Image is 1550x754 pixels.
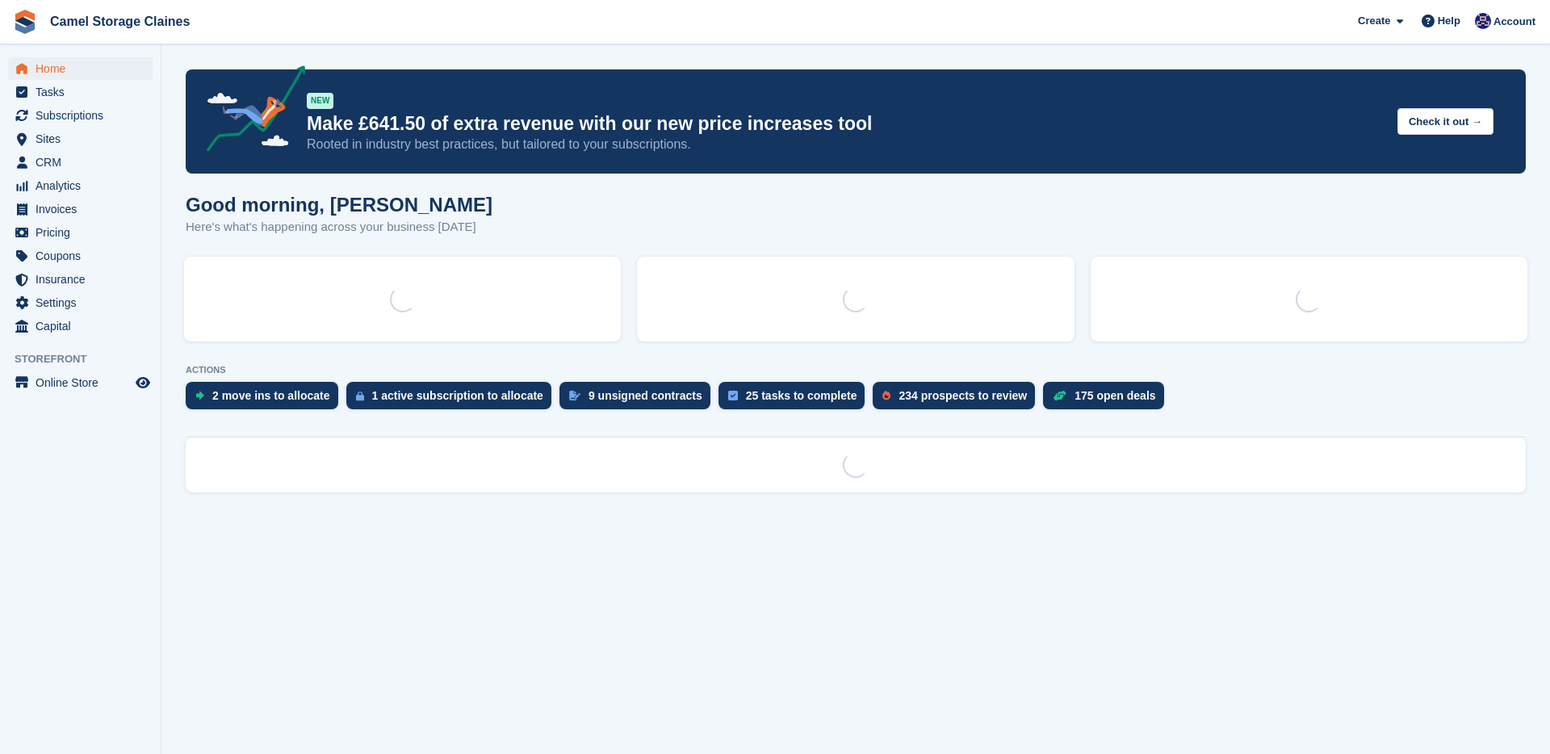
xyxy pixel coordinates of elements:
[186,218,492,237] p: Here's what's happening across your business [DATE]
[36,245,132,267] span: Coupons
[36,221,132,244] span: Pricing
[212,389,330,402] div: 2 move ins to allocate
[193,65,306,157] img: price-adjustments-announcement-icon-8257ccfd72463d97f412b2fc003d46551f7dbcb40ab6d574587a9cd5c0d94...
[186,382,346,417] a: 2 move ins to allocate
[1475,13,1491,29] img: Rod
[1397,108,1493,135] button: Check it out →
[8,268,153,291] a: menu
[36,291,132,314] span: Settings
[36,198,132,220] span: Invoices
[8,245,153,267] a: menu
[356,391,364,401] img: active_subscription_to_allocate_icon-d502201f5373d7db506a760aba3b589e785aa758c864c3986d89f69b8ff3...
[746,389,857,402] div: 25 tasks to complete
[36,315,132,337] span: Capital
[186,194,492,216] h1: Good morning, [PERSON_NAME]
[589,389,702,402] div: 9 unsigned contracts
[307,112,1385,136] p: Make £641.50 of extra revenue with our new price increases tool
[728,391,738,400] img: task-75834270c22a3079a89374b754ae025e5fb1db73e45f91037f5363f120a921f8.svg
[1053,390,1066,401] img: deal-1b604bf984904fb50ccaf53a9ad4b4a5d6e5aea283cecdc64d6e3604feb123c2.svg
[8,104,153,127] a: menu
[15,351,161,367] span: Storefront
[133,373,153,392] a: Preview store
[569,391,580,400] img: contract_signature_icon-13c848040528278c33f63329250d36e43548de30e8caae1d1a13099fd9432cc5.svg
[1438,13,1460,29] span: Help
[36,151,132,174] span: CRM
[718,382,873,417] a: 25 tasks to complete
[36,57,132,80] span: Home
[195,391,204,400] img: move_ins_to_allocate_icon-fdf77a2bb77ea45bf5b3d319d69a93e2d87916cf1d5bf7949dd705db3b84f3ca.svg
[186,365,1526,375] p: ACTIONS
[8,81,153,103] a: menu
[307,93,333,109] div: NEW
[346,382,559,417] a: 1 active subscription to allocate
[13,10,37,34] img: stora-icon-8386f47178a22dfd0bd8f6a31ec36ba5ce8667c1dd55bd0f319d3a0aa187defe.svg
[8,315,153,337] a: menu
[8,198,153,220] a: menu
[36,174,132,197] span: Analytics
[873,382,1043,417] a: 234 prospects to review
[8,128,153,150] a: menu
[8,57,153,80] a: menu
[1493,14,1535,30] span: Account
[559,382,718,417] a: 9 unsigned contracts
[899,389,1027,402] div: 234 prospects to review
[1043,382,1171,417] a: 175 open deals
[36,81,132,103] span: Tasks
[1075,389,1155,402] div: 175 open deals
[8,291,153,314] a: menu
[36,268,132,291] span: Insurance
[882,391,890,400] img: prospect-51fa495bee0391a8d652442698ab0144808aea92771e9ea1ae160a38d050c398.svg
[8,371,153,394] a: menu
[36,371,132,394] span: Online Store
[307,136,1385,153] p: Rooted in industry best practices, but tailored to your subscriptions.
[1358,13,1390,29] span: Create
[8,151,153,174] a: menu
[8,221,153,244] a: menu
[36,128,132,150] span: Sites
[372,389,543,402] div: 1 active subscription to allocate
[44,8,196,35] a: Camel Storage Claines
[36,104,132,127] span: Subscriptions
[8,174,153,197] a: menu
